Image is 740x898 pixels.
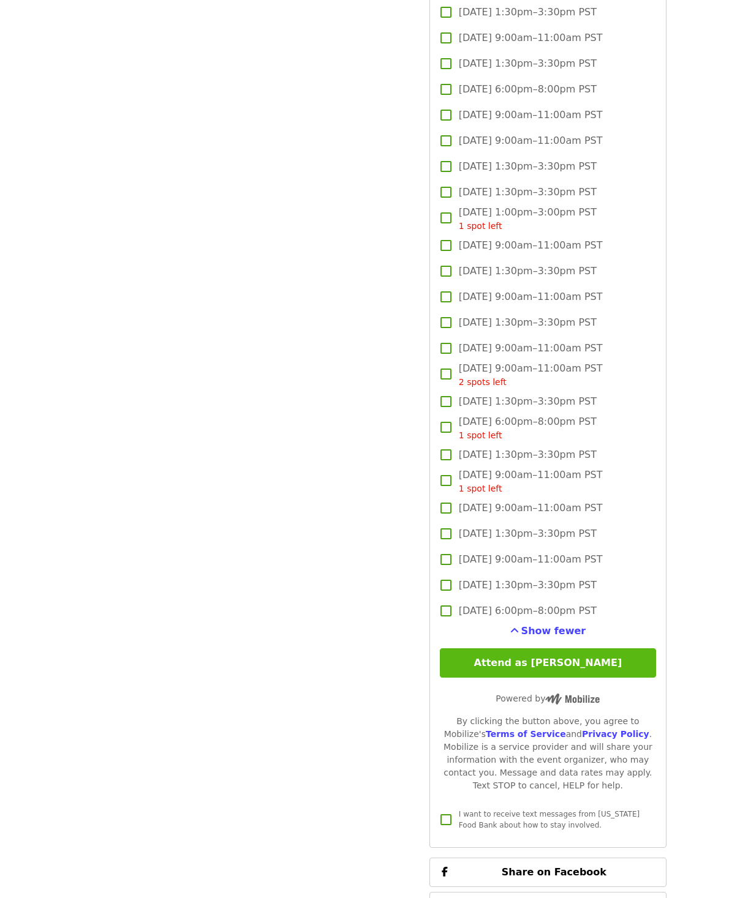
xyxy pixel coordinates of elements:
span: Show fewer [521,625,586,637]
span: [DATE] 1:30pm–3:30pm PST [459,447,597,462]
span: I want to receive text messages from [US_STATE] Food Bank about how to stay involved. [459,810,640,829]
a: Privacy Policy [582,729,649,739]
span: [DATE] 9:00am–11:00am PST [459,108,603,122]
span: [DATE] 1:30pm–3:30pm PST [459,185,597,200]
button: Attend as [PERSON_NAME] [440,648,656,678]
span: 2 spots left [459,377,507,387]
span: [DATE] 9:00am–11:00am PST [459,31,603,45]
a: Terms of Service [486,729,566,739]
span: 1 spot left [459,484,502,493]
span: [DATE] 1:30pm–3:30pm PST [459,5,597,20]
span: 1 spot left [459,221,502,231]
span: [DATE] 9:00am–11:00am PST [459,238,603,253]
span: [DATE] 1:30pm–3:30pm PST [459,56,597,71]
span: [DATE] 1:30pm–3:30pm PST [459,315,597,330]
span: [DATE] 9:00am–11:00am PST [459,468,603,495]
span: [DATE] 9:00am–11:00am PST [459,552,603,567]
span: [DATE] 1:00pm–3:00pm PST [459,205,597,233]
span: [DATE] 9:00am–11:00am PST [459,501,603,515]
span: [DATE] 1:30pm–3:30pm PST [459,264,597,279]
span: [DATE] 6:00pm–8:00pm PST [459,82,597,97]
span: [DATE] 1:30pm–3:30pm PST [459,526,597,541]
span: [DATE] 6:00pm–8:00pm PST [459,414,597,442]
img: Powered by Mobilize [545,694,600,705]
span: [DATE] 9:00am–11:00am PST [459,133,603,148]
span: [DATE] 9:00am–11:00am PST [459,361,603,389]
span: 1 spot left [459,430,502,440]
button: See more timeslots [510,624,586,638]
span: [DATE] 6:00pm–8:00pm PST [459,604,597,618]
span: Share on Facebook [502,866,606,878]
span: [DATE] 9:00am–11:00am PST [459,290,603,304]
span: [DATE] 9:00am–11:00am PST [459,341,603,356]
span: Powered by [496,694,600,703]
span: [DATE] 1:30pm–3:30pm PST [459,159,597,174]
span: [DATE] 1:30pm–3:30pm PST [459,394,597,409]
button: Share on Facebook [429,858,666,887]
div: By clicking the button above, you agree to Mobilize's and . Mobilize is a service provider and wi... [440,715,656,792]
span: [DATE] 1:30pm–3:30pm PST [459,578,597,593]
